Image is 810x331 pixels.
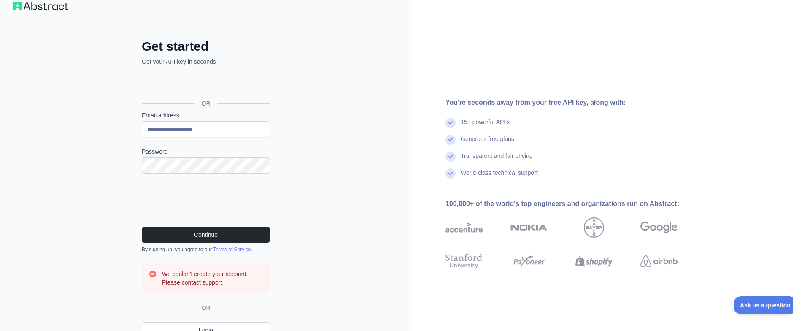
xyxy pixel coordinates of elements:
img: Workflow [13,2,68,10]
p: Get your API key in seconds [142,57,270,66]
img: check mark [445,168,456,179]
h2: Get started [142,39,270,54]
div: By signing up, you agree to our . [142,246,270,253]
a: Terms of Service [213,247,251,252]
span: OR [195,99,217,108]
label: Password [142,147,270,156]
span: OR [198,304,214,312]
div: 15+ powerful API's [461,118,510,135]
h3: We couldn't create your account. Please contact support. [162,270,263,287]
div: Sign in with Google. Opens in new tab [142,75,268,94]
img: check mark [445,135,456,145]
img: google [640,217,678,238]
img: airbnb [640,252,678,271]
label: Email address [142,111,270,119]
div: You're seconds away from your free API key, along with: [445,98,705,108]
img: payoneer [510,252,548,271]
img: shopify [575,252,613,271]
div: World-class technical support [461,168,538,185]
img: stanford university [445,252,483,271]
div: Transparent and fair pricing [461,152,533,168]
img: bayer [584,217,604,238]
iframe: Toggle Customer Support [734,296,793,314]
img: check mark [445,152,456,162]
img: accenture [445,217,483,238]
iframe: reCAPTCHA [142,184,270,217]
div: Generous free plans [461,135,514,152]
button: Continue [142,227,270,243]
img: check mark [445,118,456,128]
img: nokia [510,217,548,238]
iframe: Sign in with Google Button [138,75,273,94]
div: 100,000+ of the world's top engineers and organizations run on Abstract: [445,199,705,209]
